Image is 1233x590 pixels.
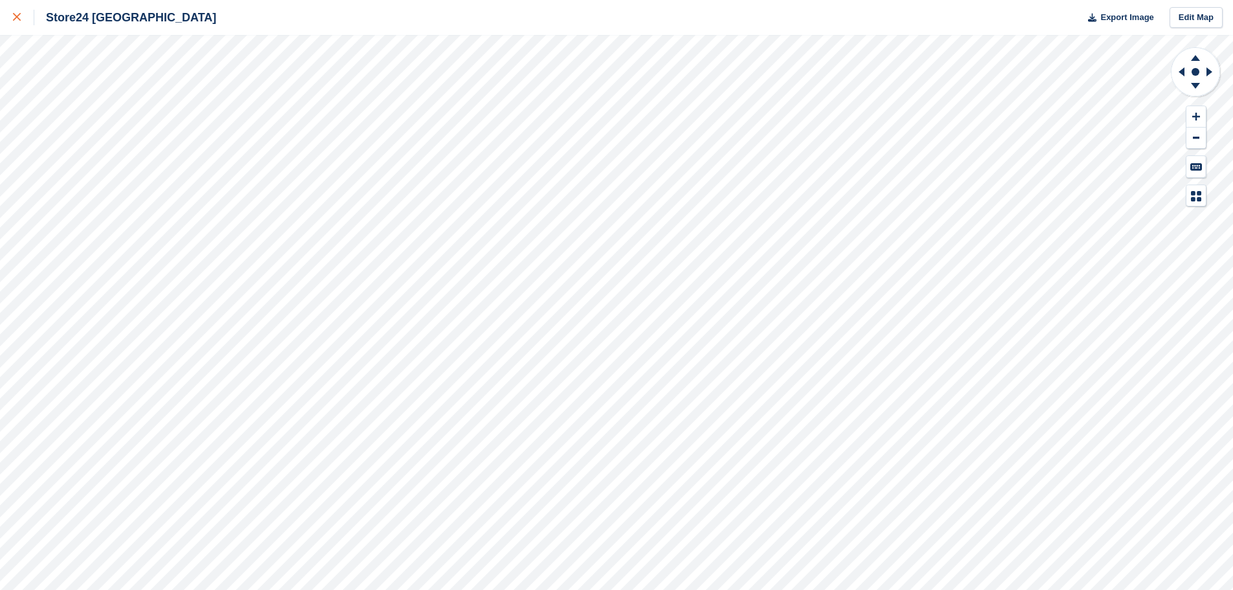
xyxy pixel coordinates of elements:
button: Zoom Out [1186,128,1206,149]
button: Zoom In [1186,106,1206,128]
button: Map Legend [1186,185,1206,207]
a: Edit Map [1170,7,1223,28]
span: Export Image [1100,11,1153,24]
div: Store24 [GEOGRAPHIC_DATA] [34,10,216,25]
button: Export Image [1080,7,1154,28]
button: Keyboard Shortcuts [1186,156,1206,177]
